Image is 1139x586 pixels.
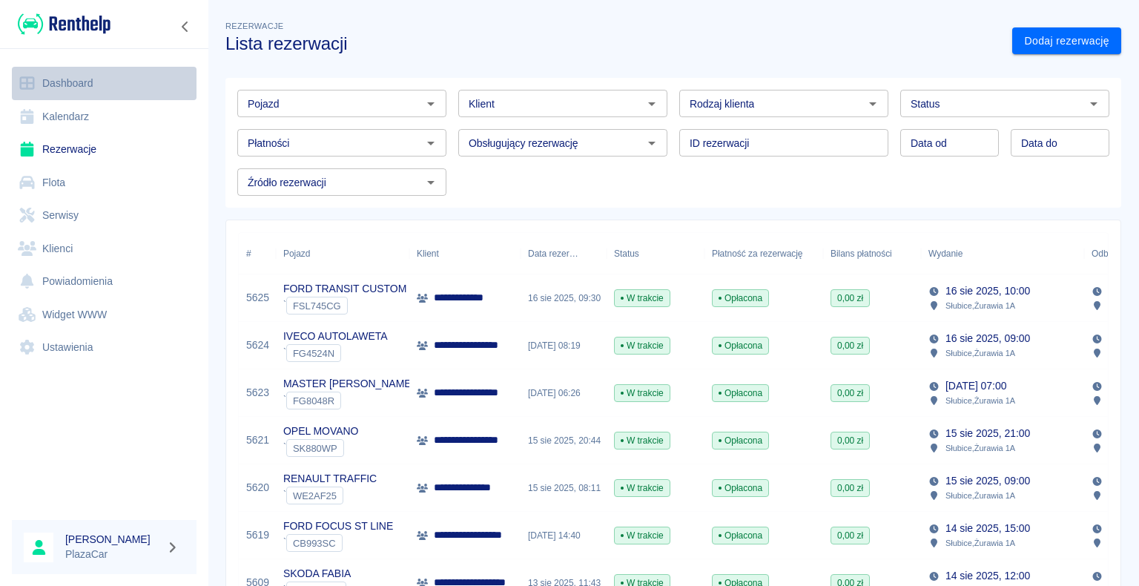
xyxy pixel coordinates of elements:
[615,386,670,400] span: W trakcie
[246,385,269,401] a: 5623
[283,566,351,582] p: SKODA FABIA
[945,441,1015,455] p: Słubice , Żurawia 1A
[945,473,1030,489] p: 15 sie 2025, 09:00
[945,521,1030,536] p: 14 sie 2025, 15:00
[287,538,342,549] span: CB993SC
[287,490,343,501] span: WE2AF25
[287,348,340,359] span: FG4524N
[641,133,662,154] button: Otwórz
[283,487,377,504] div: `
[246,480,269,496] a: 5620
[12,199,197,232] a: Serwisy
[521,233,607,274] div: Data rezerwacji
[12,232,197,266] a: Klienci
[945,283,1030,299] p: 16 sie 2025, 10:00
[831,233,892,274] div: Bilans płatności
[521,274,607,322] div: 16 sie 2025, 09:30
[1011,129,1109,157] input: DD.MM.YYYY
[283,233,310,274] div: Pojazd
[704,233,823,274] div: Płatność za rezerwację
[607,233,704,274] div: Status
[12,100,197,134] a: Kalendarz
[18,12,110,36] img: Renthelp logo
[12,67,197,100] a: Dashboard
[225,22,283,30] span: Rezerwacje
[65,547,160,562] p: PlazaCar
[225,33,1000,54] h3: Lista rezerwacji
[823,233,921,274] div: Bilans płatności
[713,292,768,305] span: Opłacona
[963,243,983,264] button: Sort
[283,471,377,487] p: RENAULT TRAFFIC
[945,536,1015,550] p: Słubice , Żurawia 1A
[615,529,670,542] span: W trakcie
[283,376,414,392] p: MASTER [PERSON_NAME]
[283,439,358,457] div: `
[276,233,409,274] div: Pojazd
[283,534,393,552] div: `
[521,322,607,369] div: [DATE] 08:19
[246,432,269,448] a: 5621
[12,298,197,332] a: Widget WWW
[528,233,578,274] div: Data rezerwacji
[614,233,639,274] div: Status
[12,166,197,200] a: Flota
[283,344,388,362] div: `
[945,299,1015,312] p: Słubice , Żurawia 1A
[239,233,276,274] div: #
[283,297,406,315] div: `
[1092,233,1118,274] div: Odbiór
[831,386,869,400] span: 0,00 zł
[921,233,1084,274] div: Wydanie
[831,292,869,305] span: 0,00 zł
[615,339,670,352] span: W trakcie
[1083,93,1104,114] button: Otwórz
[862,93,883,114] button: Otwórz
[283,392,414,409] div: `
[578,243,599,264] button: Sort
[615,292,670,305] span: W trakcie
[417,233,439,274] div: Klient
[713,434,768,447] span: Opłacona
[420,172,441,193] button: Otwórz
[713,481,768,495] span: Opłacona
[283,329,388,344] p: IVECO AUTOLAWETA
[713,386,768,400] span: Opłacona
[945,394,1015,407] p: Słubice , Żurawia 1A
[945,568,1030,584] p: 14 sie 2025, 12:00
[1012,27,1121,55] a: Dodaj rezerwację
[945,331,1030,346] p: 16 sie 2025, 09:00
[712,233,803,274] div: Płatność za rezerwację
[420,133,441,154] button: Otwórz
[287,395,340,406] span: FG8048R
[615,434,670,447] span: W trakcie
[615,481,670,495] span: W trakcie
[713,339,768,352] span: Opłacona
[174,17,197,36] button: Zwiń nawigację
[283,518,393,534] p: FORD FOCUS ST LINE
[246,527,269,543] a: 5619
[12,133,197,166] a: Rezerwacje
[283,424,358,439] p: OPEL MOVANO
[521,417,607,464] div: 15 sie 2025, 20:44
[246,290,269,306] a: 5625
[287,300,347,312] span: FSL745CG
[713,529,768,542] span: Opłacona
[521,464,607,512] div: 15 sie 2025, 08:11
[945,426,1030,441] p: 15 sie 2025, 21:00
[928,233,963,274] div: Wydanie
[521,369,607,417] div: [DATE] 06:26
[65,532,160,547] h6: [PERSON_NAME]
[521,512,607,559] div: [DATE] 14:40
[900,129,999,157] input: DD.MM.YYYY
[420,93,441,114] button: Otwórz
[246,233,251,274] div: #
[831,339,869,352] span: 0,00 zł
[287,443,343,454] span: SK880WP
[831,529,869,542] span: 0,00 zł
[12,12,110,36] a: Renthelp logo
[831,481,869,495] span: 0,00 zł
[831,434,869,447] span: 0,00 zł
[12,331,197,364] a: Ustawienia
[945,378,1006,394] p: [DATE] 07:00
